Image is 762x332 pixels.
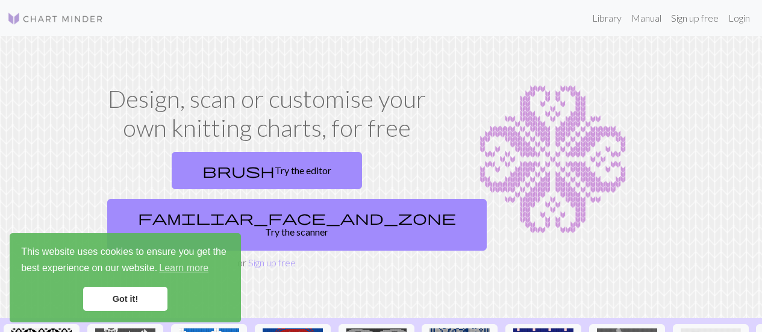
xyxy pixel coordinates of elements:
[102,147,431,270] div: or
[587,6,626,30] a: Library
[138,209,456,226] span: familiar_face_and_zone
[723,6,755,30] a: Login
[10,233,241,322] div: cookieconsent
[172,152,362,189] a: Try the editor
[202,162,275,179] span: brush
[107,199,487,251] a: Try the scanner
[157,259,210,277] a: learn more about cookies
[21,245,230,277] span: This website uses cookies to ensure you get the best experience on our website.
[666,6,723,30] a: Sign up free
[102,84,431,142] h1: Design, scan or customise your own knitting charts, for free
[83,287,167,311] a: dismiss cookie message
[248,257,296,268] a: Sign up free
[446,84,660,235] img: Chart example
[626,6,666,30] a: Manual
[7,11,104,26] img: Logo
